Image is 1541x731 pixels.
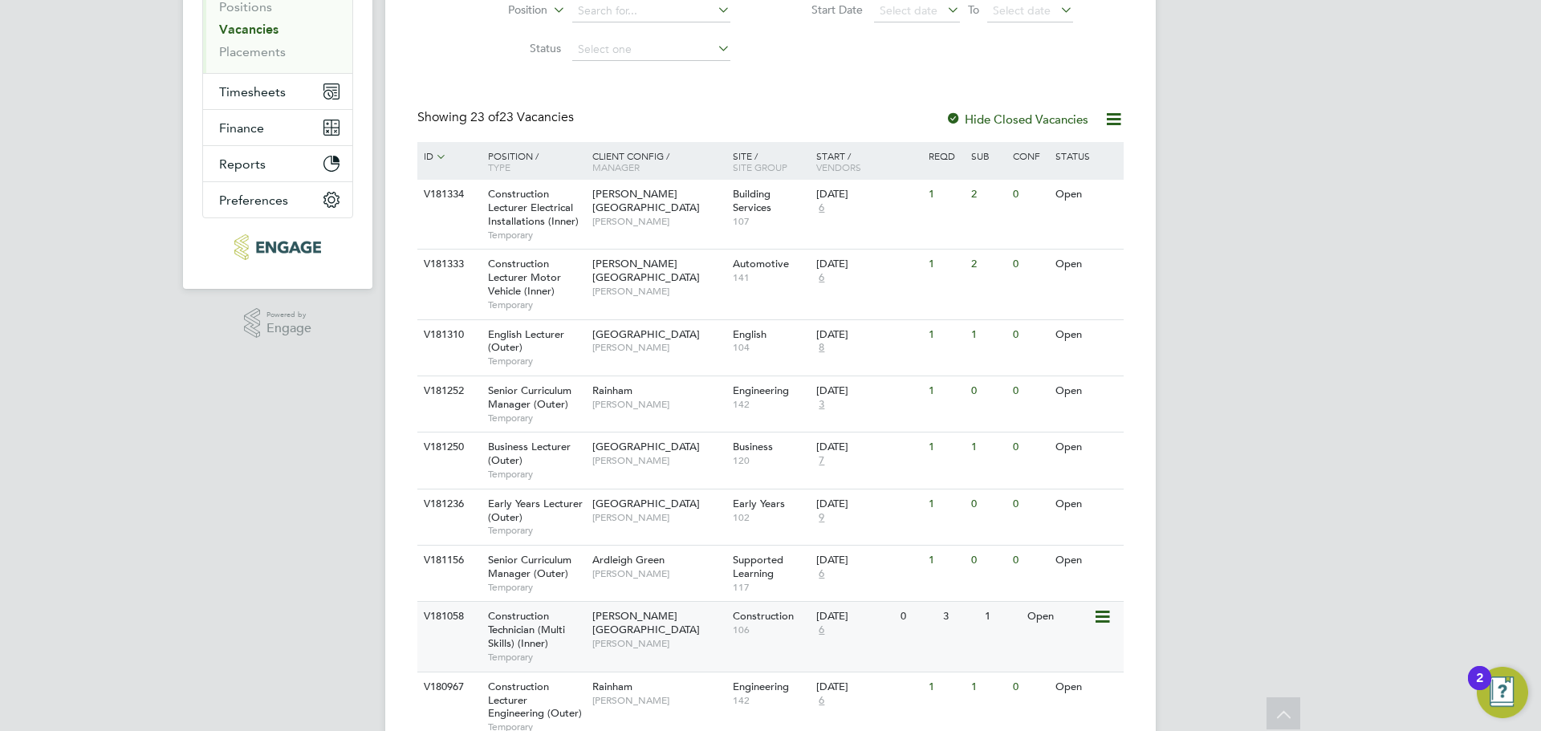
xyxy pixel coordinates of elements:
span: Senior Curriculum Manager (Outer) [488,384,571,411]
button: Timesheets [203,74,352,109]
input: Select one [572,39,730,61]
div: Showing [417,109,577,126]
span: 7 [816,454,827,468]
span: Construction Lecturer Electrical Installations (Inner) [488,187,579,228]
div: [DATE] [816,188,921,201]
div: Start / [812,142,925,181]
div: Reqd [925,142,966,169]
span: 9 [816,511,827,525]
span: Business [733,440,773,453]
div: ID [420,142,476,171]
span: English Lecturer (Outer) [488,327,564,355]
div: 1 [981,602,1023,632]
span: 141 [733,271,809,284]
span: [PERSON_NAME] [592,511,725,524]
a: Placements [219,44,286,59]
div: Open [1051,433,1121,462]
div: 0 [1009,672,1051,702]
div: 1 [925,320,966,350]
span: Type [488,160,510,173]
span: Construction Technician (Multi Skills) (Inner) [488,609,565,650]
span: Manager [592,160,640,173]
div: V181334 [420,180,476,209]
span: Engineering [733,384,789,397]
div: Open [1051,489,1121,519]
span: [PERSON_NAME] [592,285,725,298]
div: 0 [967,546,1009,575]
span: Automotive [733,257,789,270]
div: 2 [967,180,1009,209]
span: Select date [880,3,937,18]
span: 117 [733,581,809,594]
span: 142 [733,694,809,707]
div: [DATE] [816,328,921,342]
div: V181310 [420,320,476,350]
div: V181058 [420,602,476,632]
img: morganhunt-logo-retina.png [234,234,320,260]
div: 1 [925,672,966,702]
div: [DATE] [816,554,921,567]
div: 0 [897,602,938,632]
span: Construction Lecturer Motor Vehicle (Inner) [488,257,561,298]
a: Powered byEngage [244,308,312,339]
span: 6 [816,694,827,708]
span: 3 [816,398,827,412]
div: 1 [967,433,1009,462]
div: [DATE] [816,497,921,511]
span: 107 [733,215,809,228]
span: [PERSON_NAME] [592,567,725,580]
span: 102 [733,511,809,524]
div: [DATE] [816,384,921,398]
div: 1 [925,180,966,209]
span: 6 [816,567,827,581]
span: 142 [733,398,809,411]
span: [PERSON_NAME][GEOGRAPHIC_DATA] [592,257,700,284]
span: 23 Vacancies [470,109,574,125]
a: Go to home page [202,234,353,260]
span: Early Years [733,497,785,510]
button: Finance [203,110,352,145]
span: Temporary [488,651,584,664]
a: Vacancies [219,22,279,37]
label: Position [455,2,547,18]
div: Open [1051,250,1121,279]
span: Temporary [488,229,584,242]
span: [PERSON_NAME][GEOGRAPHIC_DATA] [592,609,700,636]
button: Preferences [203,182,352,217]
div: 1 [925,250,966,279]
div: 1 [967,672,1009,702]
span: 106 [733,623,809,636]
div: [DATE] [816,680,921,694]
button: Open Resource Center, 2 new notifications [1477,667,1528,718]
div: Open [1051,546,1121,575]
span: Rainham [592,384,632,397]
label: Hide Closed Vacancies [945,112,1088,127]
span: Supported Learning [733,553,783,580]
div: 1 [925,376,966,406]
span: 8 [816,341,827,355]
span: 6 [816,201,827,215]
span: Temporary [488,355,584,368]
span: Business Lecturer (Outer) [488,440,571,467]
span: Select date [993,3,1051,18]
div: Position / [476,142,588,181]
div: 0 [1009,489,1051,519]
div: 1 [925,489,966,519]
span: Timesheets [219,84,286,99]
span: Temporary [488,524,584,537]
label: Start Date [770,2,863,17]
div: [DATE] [816,441,921,454]
span: Ardleigh Green [592,553,665,567]
span: Construction Lecturer Engineering (Outer) [488,680,582,721]
span: Temporary [488,468,584,481]
span: [PERSON_NAME] [592,341,725,354]
span: [GEOGRAPHIC_DATA] [592,497,700,510]
div: 0 [1009,376,1051,406]
div: 3 [939,602,981,632]
span: Vendors [816,160,861,173]
span: 23 of [470,109,499,125]
span: Rainham [592,680,632,693]
div: Open [1023,602,1093,632]
div: Open [1051,672,1121,702]
div: 2 [967,250,1009,279]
